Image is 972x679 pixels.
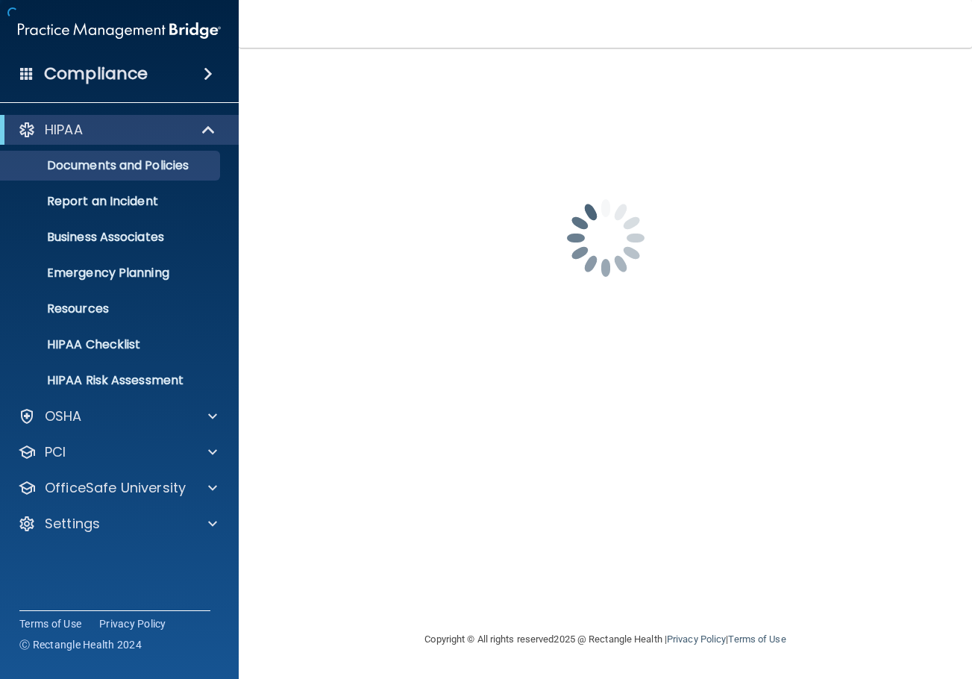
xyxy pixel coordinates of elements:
[10,266,213,281] p: Emergency Planning
[18,515,217,533] a: Settings
[18,16,221,46] img: PMB logo
[728,633,786,645] a: Terms of Use
[10,373,213,388] p: HIPAA Risk Assessment
[19,637,142,652] span: Ⓒ Rectangle Health 2024
[10,301,213,316] p: Resources
[45,515,100,533] p: Settings
[10,337,213,352] p: HIPAA Checklist
[10,230,213,245] p: Business Associates
[667,633,726,645] a: Privacy Policy
[45,479,186,497] p: OfficeSafe University
[45,443,66,461] p: PCI
[18,479,217,497] a: OfficeSafe University
[18,121,216,139] a: HIPAA
[333,616,878,663] div: Copyright © All rights reserved 2025 @ Rectangle Health | |
[19,616,81,631] a: Terms of Use
[18,407,217,425] a: OSHA
[99,616,166,631] a: Privacy Policy
[10,158,213,173] p: Documents and Policies
[45,407,82,425] p: OSHA
[10,194,213,209] p: Report an Incident
[18,443,217,461] a: PCI
[45,121,83,139] p: HIPAA
[531,163,680,313] img: spinner.e123f6fc.gif
[44,63,148,84] h4: Compliance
